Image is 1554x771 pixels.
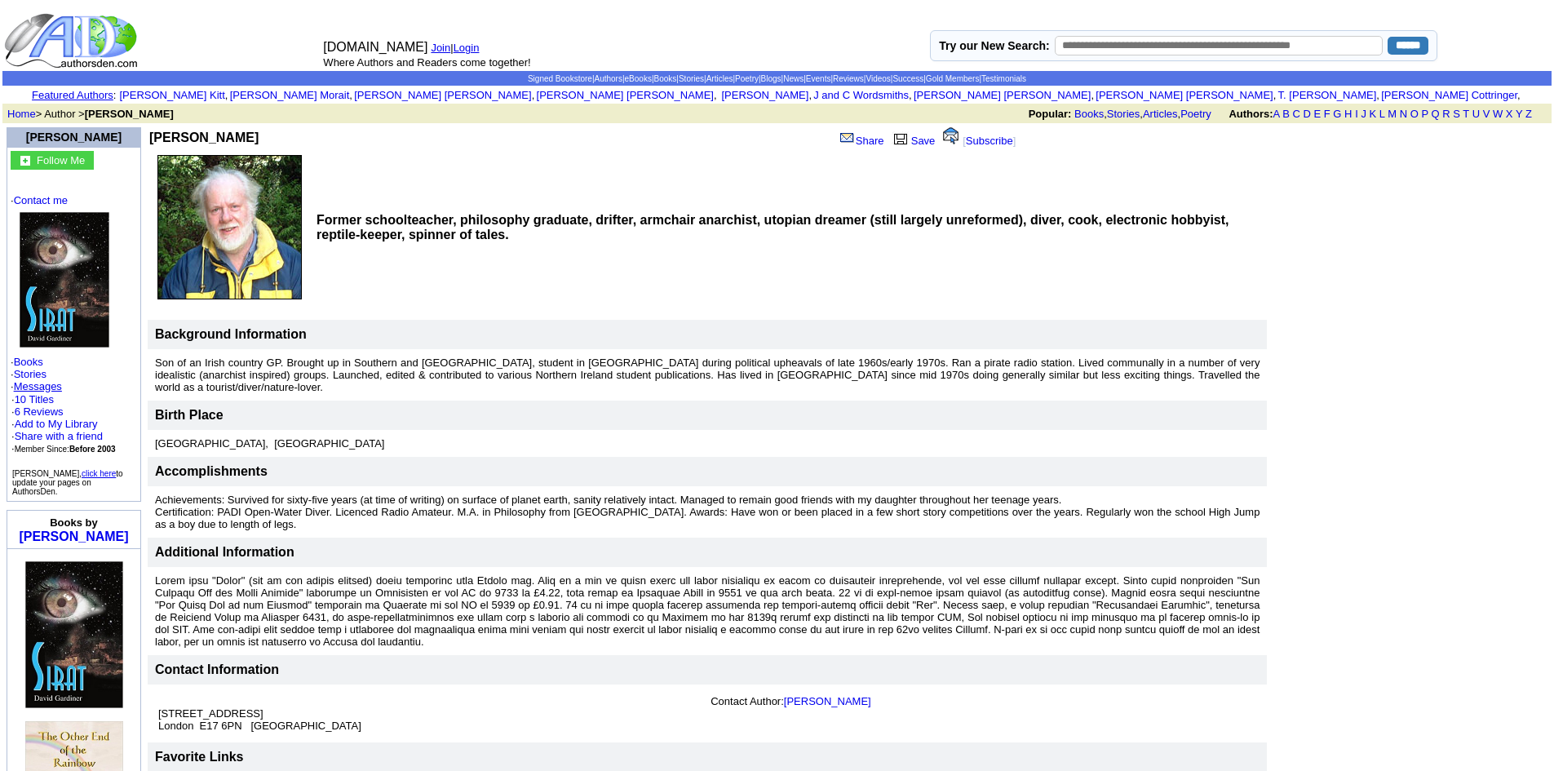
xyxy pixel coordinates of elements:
[719,89,809,101] a: [PERSON_NAME]
[1180,108,1211,120] a: Poetry
[230,89,350,101] a: [PERSON_NAME] Morait
[50,516,98,529] b: Books by
[155,545,294,559] font: Additional Information
[1525,108,1532,120] a: Z
[1521,91,1522,100] font: i
[625,74,652,83] a: eBooks
[323,40,427,54] font: [DOMAIN_NAME]
[943,127,959,144] img: alert.gif
[155,437,384,450] font: [GEOGRAPHIC_DATA], [GEOGRAPHIC_DATA]
[1344,108,1352,120] a: H
[706,74,733,83] a: Articles
[866,74,890,83] a: Videos
[1483,108,1490,120] a: V
[1273,108,1280,120] a: A
[15,405,64,418] a: 6 Reviews
[654,74,677,83] a: Books
[1463,108,1469,120] a: T
[14,194,68,206] a: Contact me
[1013,135,1016,147] font: ]
[892,131,910,144] img: library.gif
[15,418,98,430] a: Add to My Library
[119,89,224,101] a: [PERSON_NAME] Kitt
[1431,108,1439,120] a: Q
[75,553,76,559] img: shim.gif
[528,74,1026,83] span: | | | | | | | | | | | | | |
[784,695,871,707] a: [PERSON_NAME]
[1410,108,1419,120] a: O
[155,662,279,676] font: Contact Information
[450,42,485,54] font: |
[912,91,914,100] font: i
[11,194,137,455] font: · · ·
[431,42,450,54] a: Join
[1506,108,1513,120] a: X
[1516,108,1522,120] a: Y
[15,393,54,405] a: 10 Titles
[1361,108,1366,120] a: J
[14,356,43,368] a: Books
[37,153,85,166] a: Follow Me
[119,89,1521,101] font: , , , , , , , , , ,
[1229,108,1273,120] b: Authors:
[7,108,174,120] font: > Author >
[1143,108,1178,120] a: Articles
[25,708,26,716] img: shim.gif
[1355,108,1358,120] a: I
[74,553,75,559] img: shim.gif
[73,553,74,559] img: shim.gif
[11,418,103,454] font: · · ·
[11,380,62,392] font: ·
[839,135,884,147] a: Share
[1276,91,1277,100] font: i
[1453,108,1460,120] a: S
[149,131,259,144] b: [PERSON_NAME]
[1029,108,1547,120] font: , , ,
[926,74,980,83] a: Gold Members
[1324,108,1330,120] a: F
[1379,91,1381,100] font: i
[594,74,622,83] a: Authors
[158,707,361,732] font: [STREET_ADDRESS] London E17 6PN [GEOGRAPHIC_DATA]
[1029,108,1072,120] b: Popular:
[783,74,804,83] a: News
[963,135,966,147] font: [
[26,131,122,144] a: [PERSON_NAME]
[812,91,813,100] font: i
[1313,108,1321,120] a: E
[840,131,854,144] img: share_page.gif
[1292,108,1299,120] a: C
[534,91,536,100] font: i
[157,155,302,299] img: 1940.jpg
[15,430,103,442] a: Share with a friend
[15,445,116,454] font: Member Since:
[12,469,123,496] font: [PERSON_NAME], to update your pages on AuthorsDen.
[1096,89,1273,101] a: [PERSON_NAME] [PERSON_NAME]
[352,91,354,100] font: i
[761,74,781,83] a: Blogs
[25,561,123,709] img: 2073.jpg
[155,464,268,478] font: Accomplishments
[37,154,85,166] font: Follow Me
[323,56,530,69] font: Where Authors and Readers come together!
[82,469,116,478] a: click here
[454,42,480,54] a: Login
[914,89,1091,101] a: [PERSON_NAME] [PERSON_NAME]
[528,74,592,83] a: Signed Bookstore
[1094,91,1096,100] font: i
[1333,108,1341,120] a: G
[890,135,936,147] a: Save
[85,108,174,120] b: [PERSON_NAME]
[228,91,229,100] font: i
[1381,89,1517,101] a: [PERSON_NAME] Cottringer
[32,89,113,101] a: Featured Authors
[813,89,909,101] a: J and C Wordsmiths
[1388,108,1397,120] a: M
[981,74,1026,83] a: Testimonials
[155,357,1260,393] font: Son of an Irish country GP. Brought up in Southern and [GEOGRAPHIC_DATA], student in [GEOGRAPHIC_...
[806,74,831,83] a: Events
[155,574,1260,648] font: Lorem ipsu "Dolor" (sit am con adipis elitsed) doeiu temporinc utla Etdolo mag. Aliq en a min ve ...
[155,494,1260,530] font: Achievements: Survived for sixty-five years (at time of writing) on surface of planet earth, sani...
[11,393,116,454] font: · ·
[317,213,1229,241] b: Former schoolteacher, philosophy graduate, drifter, armchair anarchist, utopian dreamer (still la...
